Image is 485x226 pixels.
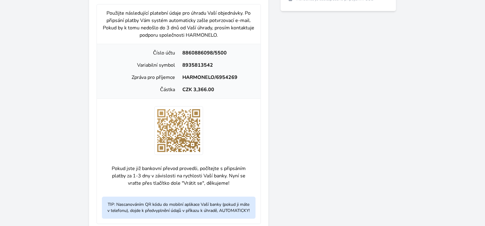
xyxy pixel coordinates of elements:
[102,86,179,93] div: Částka
[154,106,203,155] img: T8PebL7EqSrtAAAAABJRU5ErkJggg==
[102,49,179,57] div: Číslo účtu
[102,74,179,81] div: Zpráva pro příjemce
[179,49,256,57] div: 8860886098/5500
[102,9,256,39] p: Použijte následující platební údaje pro úhradu Vaší objednávky. Po připsání platby Vám systém aut...
[179,74,256,81] div: HARMONELO/6954269
[102,61,179,69] div: Variabilní symbol
[102,160,256,192] p: Pokud jste již bankovní převod provedli, počítejte s připsáním platby za 1-3 dny v závislosti na ...
[179,61,256,69] div: 8935813542
[102,197,256,219] p: TIP: Nascanováním QR kódu do mobilní aplikace Vaší banky (pokud ji máte v telefonu), dojde k před...
[179,86,256,93] div: CZK 3,366.00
